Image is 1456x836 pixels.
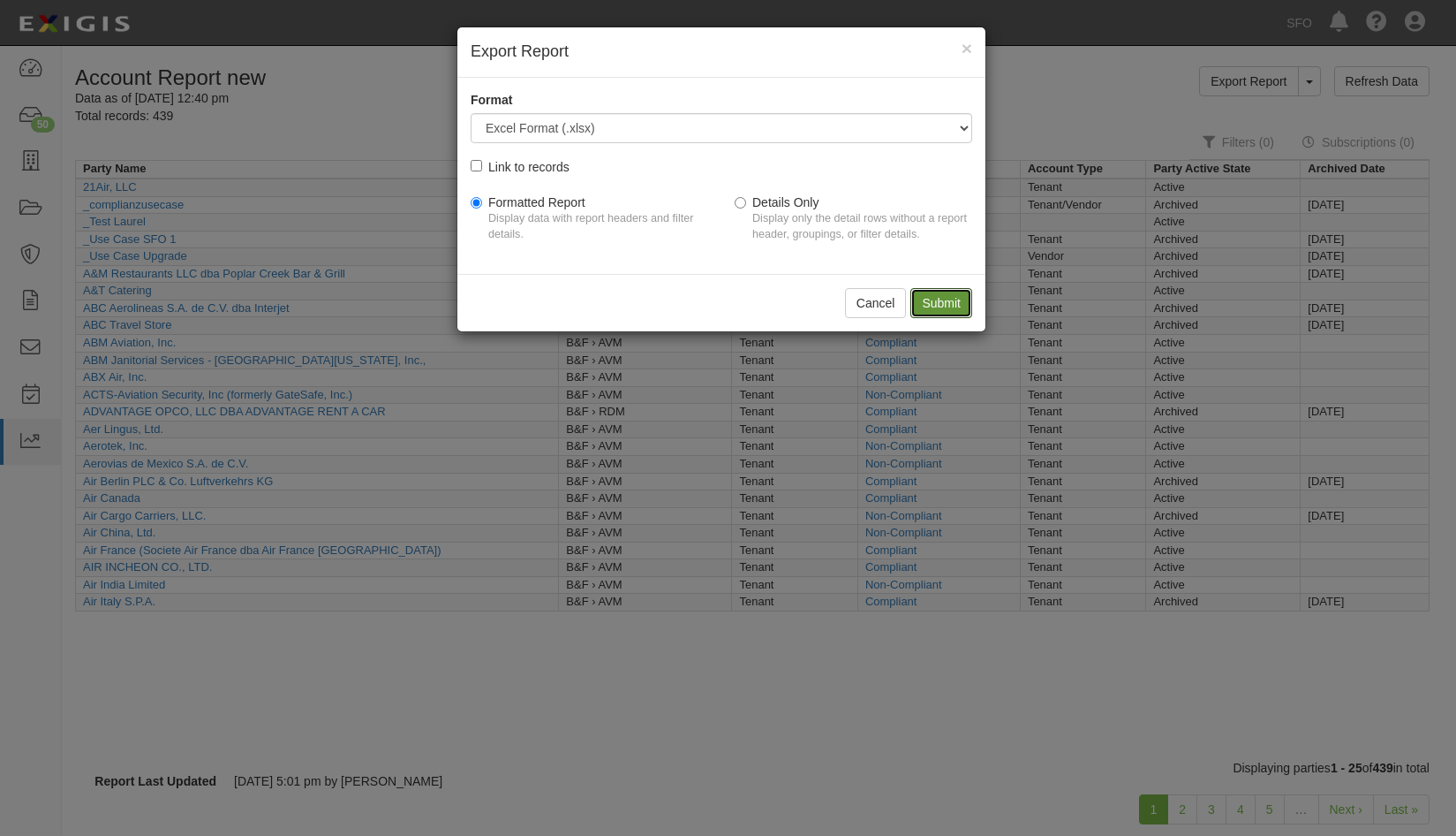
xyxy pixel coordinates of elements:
[488,156,570,176] div: Link to records
[962,38,972,58] span: ×
[471,41,972,64] h4: Export Report
[471,160,482,171] input: Link to records
[471,194,708,252] label: Formatted Report
[471,91,512,109] label: Format
[752,211,972,243] p: Display only the detail rows without a report header, groupings, or filter details.
[488,211,708,243] p: Display data with report headers and filter details.
[910,288,972,318] input: Submit
[735,194,972,252] label: Details Only
[845,288,907,318] button: Cancel
[471,197,482,209] input: Formatted ReportDisplay data with report headers and filter details.
[962,39,972,57] button: Close
[735,197,746,209] input: Details OnlyDisplay only the detail rows without a report header, groupings, or filter details.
